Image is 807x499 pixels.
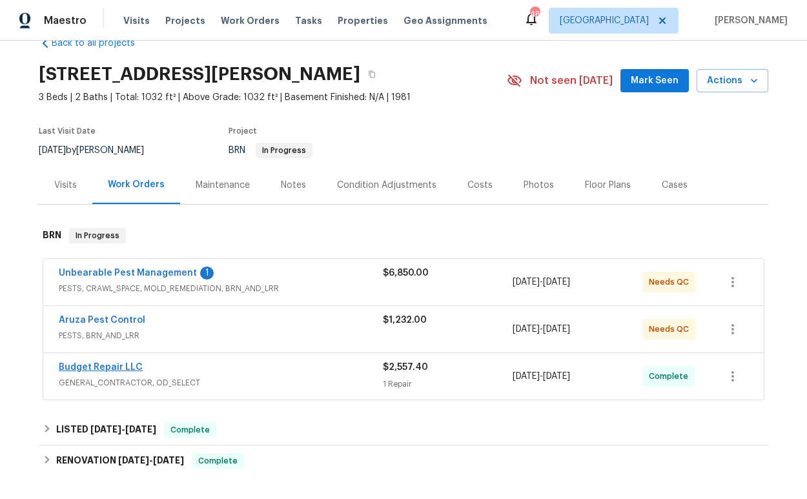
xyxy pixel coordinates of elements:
[39,143,159,158] div: by [PERSON_NAME]
[530,74,613,87] span: Not seen [DATE]
[513,372,540,381] span: [DATE]
[257,147,311,154] span: In Progress
[513,325,540,334] span: [DATE]
[513,276,570,289] span: -
[229,146,312,155] span: BRN
[59,282,383,295] span: PESTS, CRAWL_SPACE, MOLD_REMEDIATION, BRN_AND_LRR
[108,178,165,191] div: Work Orders
[530,8,539,21] div: 46
[90,425,121,434] span: [DATE]
[383,316,427,325] span: $1,232.00
[118,456,149,465] span: [DATE]
[543,325,570,334] span: [DATE]
[620,69,689,93] button: Mark Seen
[513,323,570,336] span: -
[338,14,388,27] span: Properties
[360,63,383,86] button: Copy Address
[221,14,280,27] span: Work Orders
[295,16,322,25] span: Tasks
[707,73,758,89] span: Actions
[118,456,184,465] span: -
[710,14,788,27] span: [PERSON_NAME]
[560,14,649,27] span: [GEOGRAPHIC_DATA]
[229,127,257,135] span: Project
[43,228,61,243] h6: BRN
[467,179,493,192] div: Costs
[59,269,197,278] a: Unbearable Pest Management
[662,179,688,192] div: Cases
[524,179,554,192] div: Photos
[543,278,570,287] span: [DATE]
[39,37,163,50] a: Back to all projects
[165,423,215,436] span: Complete
[383,269,429,278] span: $6,850.00
[200,267,214,280] div: 1
[44,14,87,27] span: Maestro
[165,14,205,27] span: Projects
[56,422,156,438] h6: LISTED
[513,370,570,383] span: -
[281,179,306,192] div: Notes
[56,453,184,469] h6: RENOVATION
[337,179,436,192] div: Condition Adjustments
[383,378,513,391] div: 1 Repair
[59,329,383,342] span: PESTS, BRN_AND_LRR
[39,146,66,155] span: [DATE]
[403,14,487,27] span: Geo Assignments
[39,91,507,104] span: 3 Beds | 2 Baths | Total: 1032 ft² | Above Grade: 1032 ft² | Basement Finished: N/A | 1981
[59,363,143,372] a: Budget Repair LLC
[70,229,125,242] span: In Progress
[585,179,631,192] div: Floor Plans
[39,127,96,135] span: Last Visit Date
[54,179,77,192] div: Visits
[39,215,768,256] div: BRN In Progress
[59,376,383,389] span: GENERAL_CONTRACTOR, OD_SELECT
[697,69,768,93] button: Actions
[39,445,768,476] div: RENOVATION [DATE]-[DATE]Complete
[90,425,156,434] span: -
[123,14,150,27] span: Visits
[649,370,693,383] span: Complete
[631,73,679,89] span: Mark Seen
[153,456,184,465] span: [DATE]
[125,425,156,434] span: [DATE]
[543,372,570,381] span: [DATE]
[39,414,768,445] div: LISTED [DATE]-[DATE]Complete
[196,179,250,192] div: Maintenance
[383,363,428,372] span: $2,557.40
[193,454,243,467] span: Complete
[649,276,694,289] span: Needs QC
[649,323,694,336] span: Needs QC
[513,278,540,287] span: [DATE]
[39,68,360,81] h2: [STREET_ADDRESS][PERSON_NAME]
[59,316,145,325] a: Aruza Pest Control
